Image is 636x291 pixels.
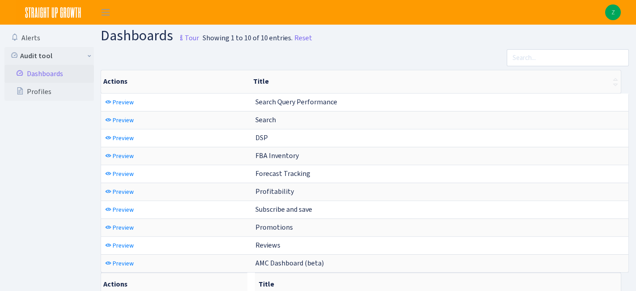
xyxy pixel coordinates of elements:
a: Preview [103,149,136,163]
span: Preview [113,170,134,178]
a: Preview [103,203,136,217]
a: Z [605,4,621,20]
button: Toggle navigation [94,5,117,20]
a: Preview [103,95,136,109]
span: Reviews [255,240,280,250]
a: Tour [173,26,199,45]
span: Preview [113,188,134,196]
a: Preview [103,131,136,145]
a: Preview [103,239,136,252]
a: Audit tool [4,47,94,65]
span: Preview [113,98,134,107]
a: Alerts [4,29,94,47]
a: Reset [294,33,312,43]
a: Preview [103,185,136,199]
span: Preview [113,241,134,250]
a: Preview [103,167,136,181]
th: Actions [101,70,250,93]
input: Search... [507,49,629,66]
h1: Dashboards [101,28,199,46]
a: Preview [103,257,136,270]
span: Search [255,115,276,124]
div: Showing 1 to 10 of 10 entries. [203,33,293,43]
span: Subscribe and save [255,205,312,214]
small: Tour [176,30,199,46]
span: DSP [255,133,268,142]
span: AMC Dashboard (beta) [255,258,324,268]
span: Preview [113,152,134,160]
span: Preview [113,134,134,142]
span: Preview [113,205,134,214]
span: Preview [113,116,134,124]
span: Search Query Performance [255,97,337,107]
span: Preview [113,259,134,268]
span: FBA Inventory [255,151,299,160]
span: Preview [113,223,134,232]
span: Profitability [255,187,294,196]
a: Preview [103,113,136,127]
th: Title : activate to sort column ascending [250,70,621,93]
span: Forecast Tracking [255,169,310,178]
a: Preview [103,221,136,235]
span: Promotions [255,223,293,232]
a: Dashboards [4,65,94,83]
img: Zach Belous [605,4,621,20]
a: Profiles [4,83,94,101]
